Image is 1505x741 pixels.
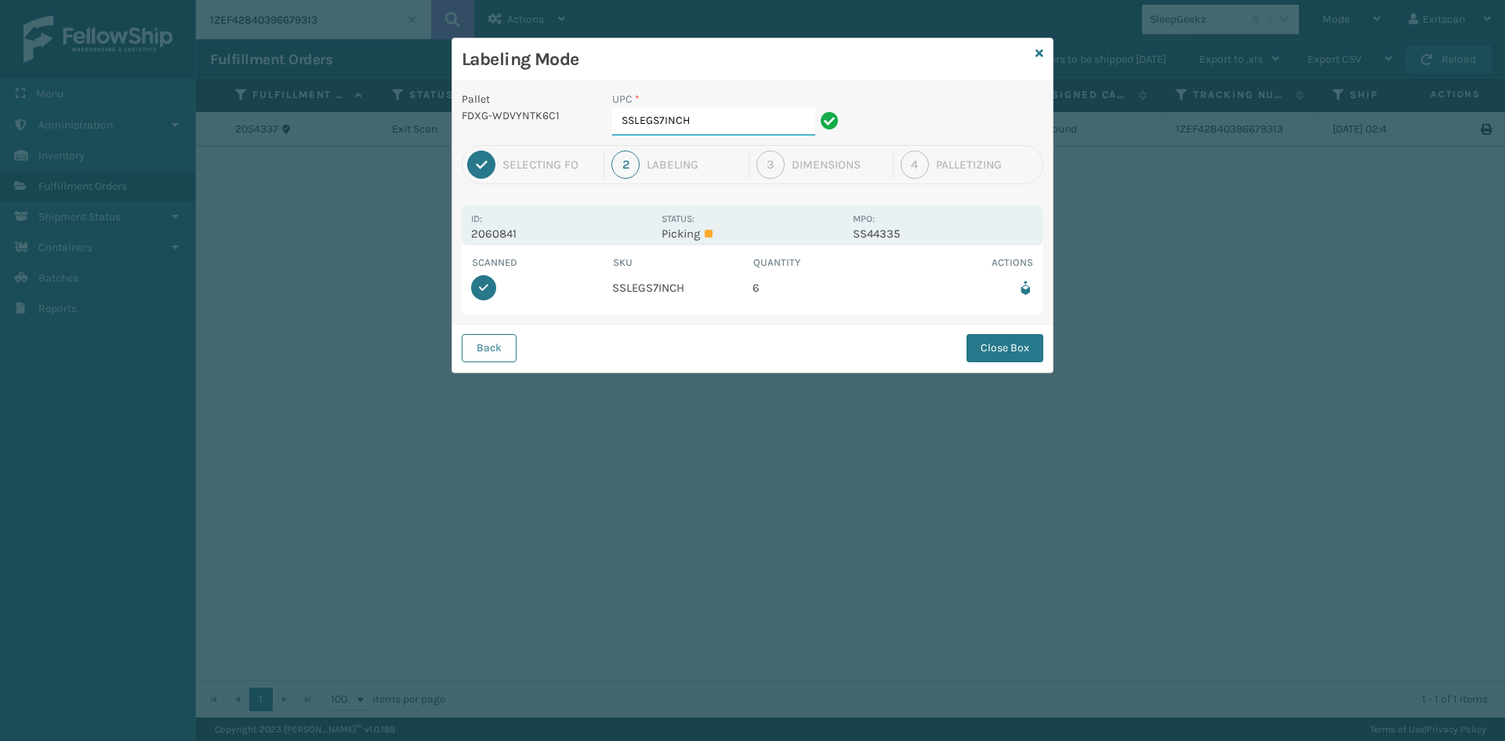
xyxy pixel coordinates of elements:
[502,158,597,172] div: Selecting FO
[662,227,843,241] p: Picking
[647,158,741,172] div: Labeling
[901,151,929,179] div: 4
[612,255,753,271] th: SKU
[894,271,1035,305] td: Remove from box
[471,227,652,241] p: 2060841
[792,158,886,172] div: Dimensions
[853,227,1034,241] p: SS44335
[612,91,640,107] label: UPC
[462,48,1029,71] h3: Labeling Mode
[894,255,1035,271] th: Actions
[936,158,1038,172] div: Palletizing
[853,213,875,224] label: MPO:
[462,107,593,124] p: FDXG-WDVYNTK6C1
[611,151,640,179] div: 2
[467,151,495,179] div: 1
[756,151,785,179] div: 3
[462,91,593,107] p: Pallet
[662,213,694,224] label: Status:
[966,334,1043,362] button: Close Box
[752,271,894,305] td: 6
[471,255,612,271] th: Scanned
[471,213,482,224] label: Id:
[612,271,753,305] td: SSLEGS7INCH
[752,255,894,271] th: Quantity
[462,334,517,362] button: Back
